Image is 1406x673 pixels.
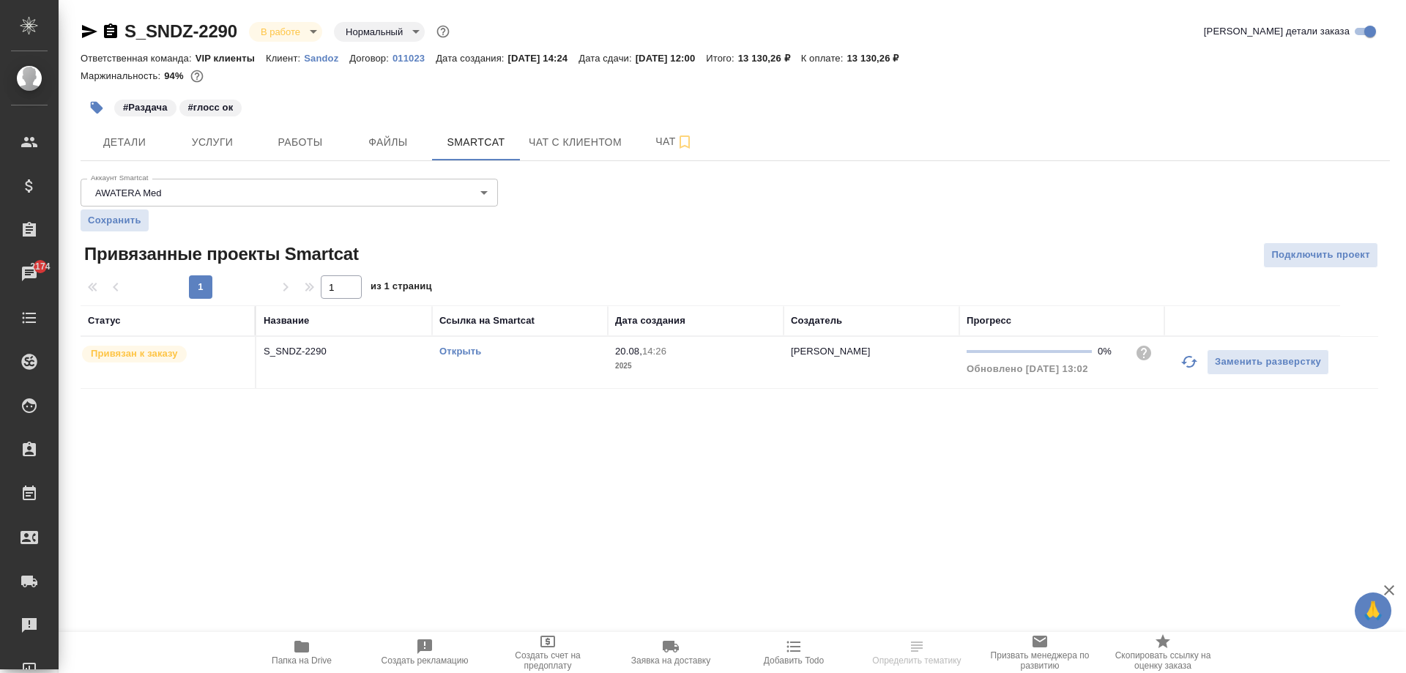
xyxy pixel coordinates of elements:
[164,70,187,81] p: 94%
[1207,349,1329,375] button: Заменить разверстку
[1215,354,1321,371] span: Заменить разверстку
[706,53,737,64] p: Итого:
[123,100,168,115] p: #Раздача
[113,100,178,113] span: Раздача
[334,22,425,42] div: В работе
[801,53,847,64] p: К оплате:
[188,100,234,115] p: #глосс ок
[1098,344,1123,359] div: 0%
[89,133,160,152] span: Детали
[81,70,164,81] p: Маржинальность:
[353,133,423,152] span: Файлы
[264,313,309,328] div: Название
[1263,242,1378,268] button: Подключить проект
[1204,24,1350,39] span: [PERSON_NAME] детали заказа
[791,346,871,357] p: [PERSON_NAME]
[88,213,141,228] span: Сохранить
[187,67,207,86] button: 608.00 RUB;
[196,53,266,64] p: VIP клиенты
[1172,344,1207,379] button: Обновить прогресс
[615,346,642,357] p: 20.08,
[508,53,579,64] p: [DATE] 14:24
[436,53,507,64] p: Дата создания:
[81,92,113,124] button: Добавить тэг
[4,256,55,292] a: 2174
[639,133,710,151] span: Чат
[791,313,842,328] div: Создатель
[434,22,453,41] button: Доп статусы указывают на важность/срочность заказа
[349,53,393,64] p: Договор:
[178,100,244,113] span: глосс ок
[615,359,776,373] p: 2025
[967,313,1011,328] div: Прогресс
[256,26,305,38] button: В работе
[393,53,436,64] p: 011023
[21,259,59,274] span: 2174
[81,209,149,231] button: Сохранить
[1361,595,1385,626] span: 🙏
[266,53,304,64] p: Клиент:
[124,21,237,41] a: S_SNDZ-2290
[847,53,910,64] p: 13 130,26 ₽
[264,344,425,359] p: S_SNDZ-2290
[967,363,1088,374] span: Обновлено [DATE] 13:02
[177,133,248,152] span: Услуги
[81,23,98,40] button: Скопировать ссылку для ЯМессенджера
[91,346,178,361] p: Привязан к заказу
[579,53,635,64] p: Дата сдачи:
[304,53,349,64] p: Sandoz
[304,51,349,64] a: Sandoz
[529,133,622,152] span: Чат с клиентом
[1271,247,1370,264] span: Подключить проект
[81,242,359,266] span: Привязанные проекты Smartcat
[249,22,322,42] div: В работе
[439,346,481,357] a: Открыть
[81,53,196,64] p: Ответственная команда:
[88,313,121,328] div: Статус
[441,133,511,152] span: Smartcat
[265,133,335,152] span: Работы
[81,179,498,207] div: AWATERA Med
[642,346,666,357] p: 14:26
[636,53,707,64] p: [DATE] 12:00
[393,51,436,64] a: 011023
[615,313,685,328] div: Дата создания
[439,313,535,328] div: Ссылка на Smartcat
[371,278,432,299] span: из 1 страниц
[341,26,407,38] button: Нормальный
[102,23,119,40] button: Скопировать ссылку
[738,53,801,64] p: 13 130,26 ₽
[676,133,693,151] svg: Подписаться
[91,187,166,199] button: AWATERA Med
[1355,592,1391,629] button: 🙏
